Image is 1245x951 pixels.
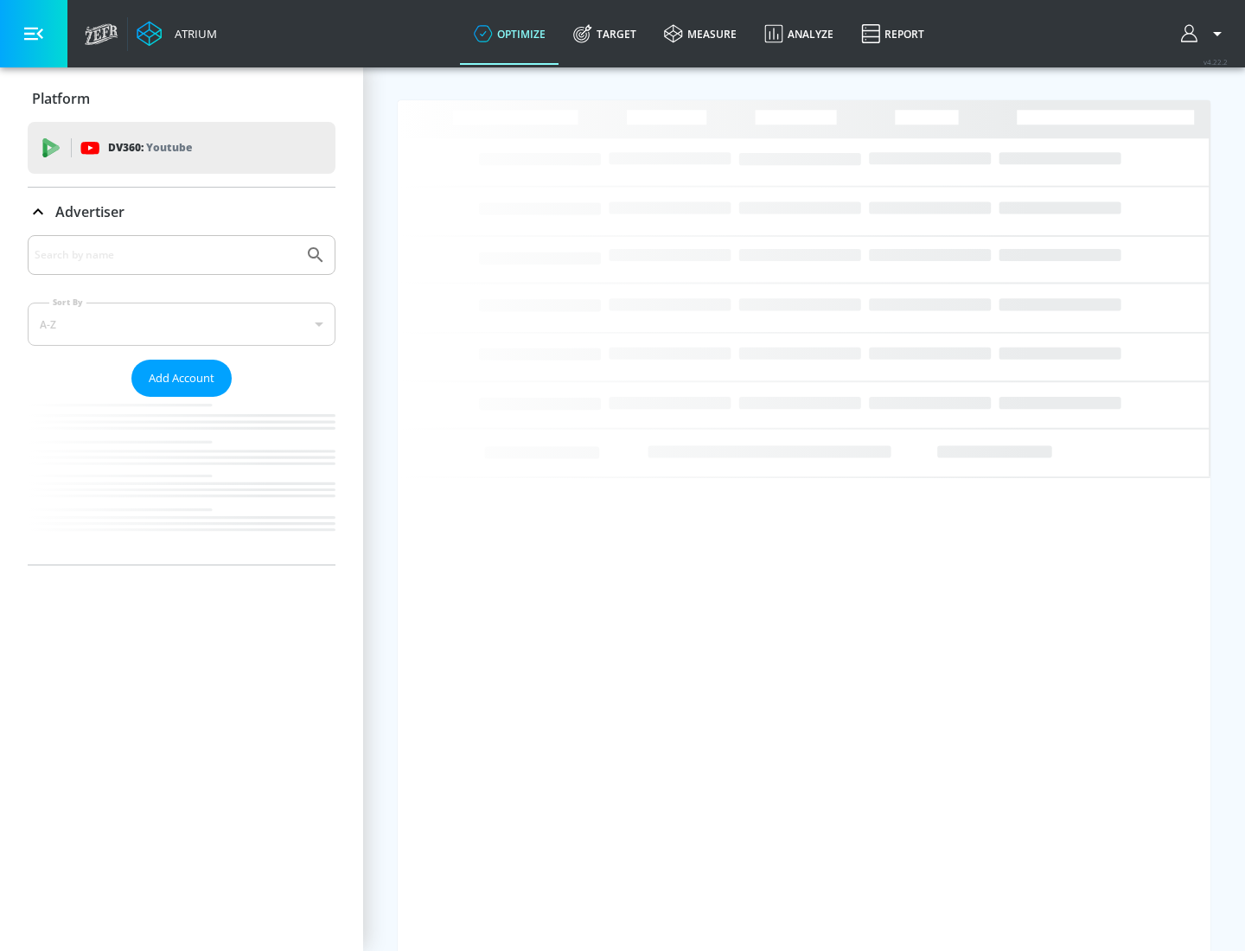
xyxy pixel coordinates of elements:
[35,244,297,266] input: Search by name
[131,360,232,397] button: Add Account
[108,138,192,157] p: DV360:
[28,235,335,565] div: Advertiser
[149,368,214,388] span: Add Account
[1203,57,1228,67] span: v 4.22.2
[28,74,335,123] div: Platform
[55,202,124,221] p: Advertiser
[650,3,750,65] a: measure
[559,3,650,65] a: Target
[32,89,90,108] p: Platform
[28,122,335,174] div: DV360: Youtube
[28,188,335,236] div: Advertiser
[49,297,86,308] label: Sort By
[28,303,335,346] div: A-Z
[750,3,847,65] a: Analyze
[146,138,192,156] p: Youtube
[847,3,938,65] a: Report
[137,21,217,47] a: Atrium
[28,397,335,565] nav: list of Advertiser
[460,3,559,65] a: optimize
[168,26,217,41] div: Atrium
